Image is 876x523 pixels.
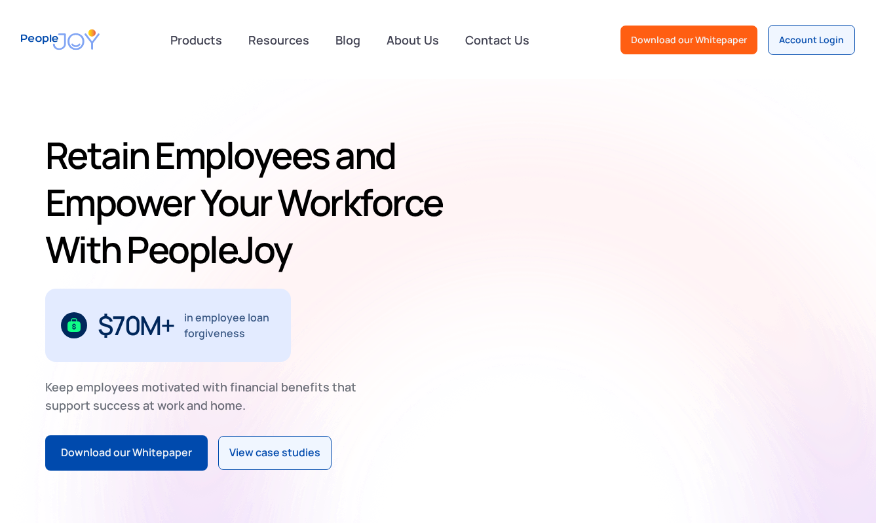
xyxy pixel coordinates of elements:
div: Account Login [779,33,844,46]
div: Download our Whitepaper [61,444,192,461]
a: Download our Whitepaper [45,435,208,471]
div: in employee loan forgiveness [184,310,275,341]
div: View case studies [229,444,320,461]
h1: Retain Employees and Empower Your Workforce With PeopleJoy [45,132,454,273]
div: Keep employees motivated with financial benefits that support success at work and home. [45,378,368,414]
div: $70M+ [98,315,174,336]
a: home [21,21,100,58]
a: Download our Whitepaper [620,26,757,54]
a: Account Login [768,25,855,55]
div: Download our Whitepaper [631,33,747,46]
a: Contact Us [457,26,537,54]
div: Products [162,27,230,53]
a: About Us [379,26,447,54]
a: View case studies [218,436,332,470]
a: Resources [240,26,317,54]
a: Blog [328,26,368,54]
div: 1 / 3 [45,289,291,362]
